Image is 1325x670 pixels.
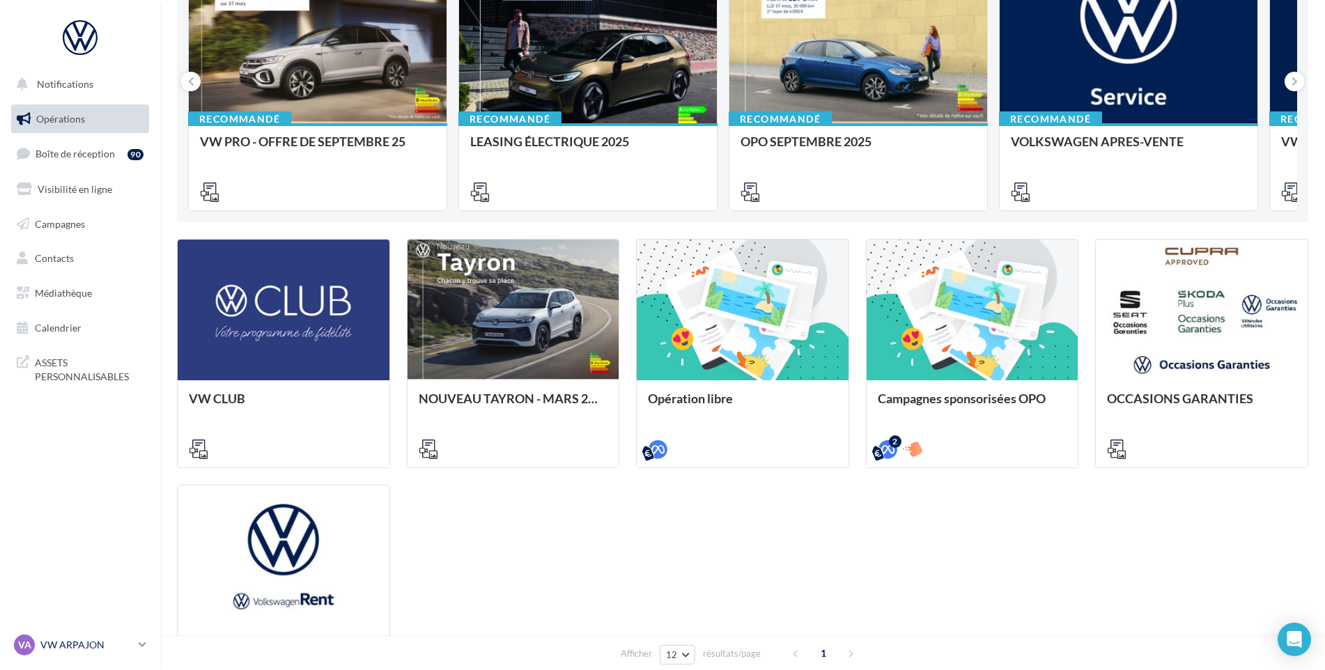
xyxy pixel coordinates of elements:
span: ASSETS PERSONNALISABLES [35,353,144,383]
div: VOLKSWAGEN APRES-VENTE [1011,134,1246,162]
div: Recommandé [729,111,832,127]
p: VW ARPAJON [40,638,133,652]
span: 1 [812,642,835,664]
span: résultats/page [703,647,761,660]
span: Contacts [35,252,74,264]
span: Médiathèque [35,287,92,299]
a: Calendrier [8,313,152,343]
div: Campagnes sponsorisées OPO [878,391,1067,419]
span: 12 [666,649,678,660]
a: Visibilité en ligne [8,175,152,204]
button: 12 [660,645,695,664]
div: Open Intercom Messenger [1278,623,1311,656]
a: Contacts [8,244,152,273]
span: VA [18,638,31,652]
div: Recommandé [999,111,1102,127]
div: OCCASIONS GARANTIES [1107,391,1296,419]
a: Médiathèque [8,279,152,308]
div: VW CLUB [189,391,378,419]
div: 90 [127,149,144,160]
a: Boîte de réception90 [8,139,152,169]
div: LEASING ÉLECTRIQUE 2025 [470,134,706,162]
div: Opération libre [648,391,837,419]
a: ASSETS PERSONNALISABLES [8,348,152,389]
span: Visibilité en ligne [38,183,112,195]
span: Campagnes [35,217,85,229]
div: NOUVEAU TAYRON - MARS 2025 [419,391,608,419]
div: VW PRO - OFFRE DE SEPTEMBRE 25 [200,134,435,162]
button: Notifications [8,70,146,99]
span: Calendrier [35,322,82,334]
span: Boîte de réception [36,148,115,159]
span: Afficher [621,647,652,660]
div: OPO SEPTEMBRE 2025 [741,134,976,162]
span: Notifications [37,78,93,90]
div: Recommandé [458,111,561,127]
span: Opérations [36,113,85,125]
div: Recommandé [188,111,291,127]
div: 2 [889,435,901,448]
a: Campagnes [8,210,152,239]
a: VA VW ARPAJON [11,632,149,658]
a: Opérations [8,104,152,134]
